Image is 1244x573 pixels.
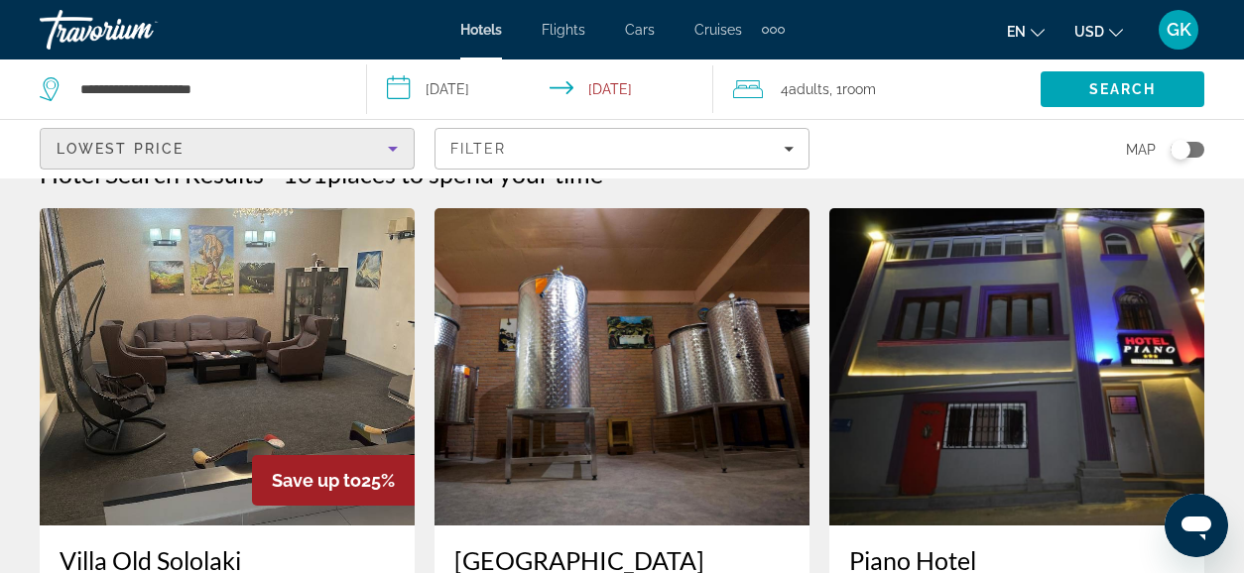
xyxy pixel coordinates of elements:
[713,59,1041,119] button: Travelers: 4 adults, 0 children
[1074,17,1123,46] button: Change currency
[1153,9,1204,51] button: User Menu
[1167,20,1191,40] span: GK
[762,14,785,46] button: Extra navigation items
[78,74,336,104] input: Search hotel destination
[435,208,809,525] img: Hotel Mogzauri
[694,22,742,38] a: Cruises
[1007,17,1045,46] button: Change language
[625,22,655,38] a: Cars
[40,4,238,56] a: Travorium
[252,455,415,506] div: 25%
[40,208,415,525] img: Villa Old Sololaki
[1074,24,1104,40] span: USD
[450,141,507,157] span: Filter
[435,128,809,170] button: Filters
[460,22,502,38] a: Hotels
[842,81,876,97] span: Room
[1156,141,1204,159] button: Toggle map
[1089,81,1157,97] span: Search
[57,141,184,157] span: Lowest Price
[1165,494,1228,557] iframe: Кнопка запуска окна обмена сообщениями
[272,470,361,491] span: Save up to
[367,59,714,119] button: Select check in and out date
[1041,71,1204,107] button: Search
[542,22,585,38] a: Flights
[789,81,829,97] span: Adults
[57,137,398,161] mat-select: Sort by
[1126,136,1156,164] span: Map
[781,75,829,103] span: 4
[829,208,1204,525] img: Piano Hotel
[1007,24,1026,40] span: en
[829,75,876,103] span: , 1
